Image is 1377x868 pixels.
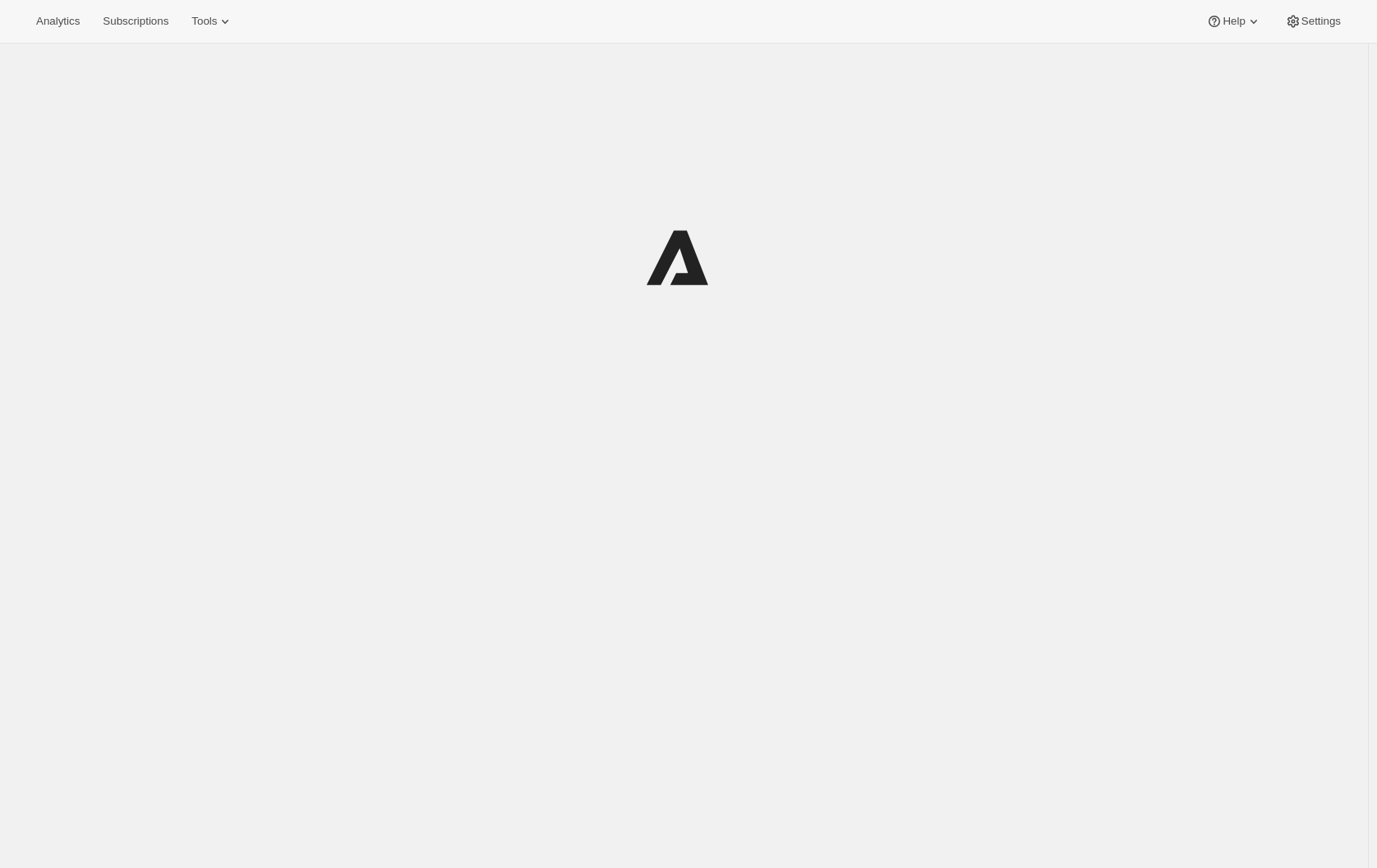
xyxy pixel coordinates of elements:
[182,10,243,33] button: Tools
[1301,15,1341,28] span: Settings
[26,10,90,33] button: Analytics
[191,15,217,28] span: Tools
[1223,15,1245,28] span: Help
[103,15,168,28] span: Subscriptions
[93,10,178,33] button: Subscriptions
[1275,10,1351,33] button: Settings
[1196,10,1271,33] button: Help
[36,15,80,28] span: Analytics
